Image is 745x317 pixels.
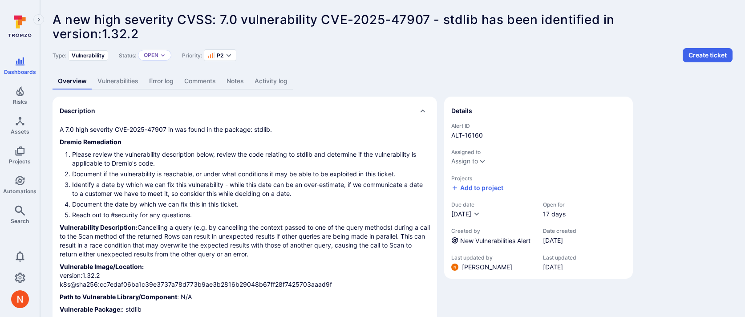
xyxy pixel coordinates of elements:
[60,293,177,301] b: Path to Vulnerable Library/Component
[451,106,472,115] h2: Details
[683,48,733,62] button: Create ticket
[543,263,576,272] span: [DATE]
[479,158,486,165] button: Expand dropdown
[217,52,223,59] span: P2
[53,52,66,59] span: Type:
[451,131,626,140] span: ALT-16160
[221,73,249,89] a: Notes
[462,263,512,272] span: [PERSON_NAME]
[4,69,36,75] span: Dashboards
[11,290,29,308] div: Neeren Patki
[36,16,42,24] i: Expand navigation menu
[451,122,626,129] span: Alert ID
[543,254,576,261] span: Last updated
[451,183,503,192] button: Add to project
[11,128,29,135] span: Assets
[451,228,534,234] span: Created by
[144,52,158,59] button: Open
[451,210,471,218] span: [DATE]
[451,264,458,271] img: ACg8ocLRY4EwcIEhkez9XEfKYUxdeEo_CjmaLifGon-p69b9ZtTY=s96-c
[72,150,430,168] li: Please review the vulnerability description below, review the code relating to stdlib and determi...
[543,236,576,245] span: [DATE]
[444,97,633,279] section: details card
[144,73,179,89] a: Error log
[72,180,430,198] li: Identify a date by which we can fix this vulnerability - while this date can be an over-estimate,...
[60,262,430,289] p: version:1.32.2 k8s@sha256:cc7edaf06ba1c39e3737a78d773b9ae3b2816b29048b67ff28f7425703aaad9f
[33,14,44,25] button: Expand navigation menu
[53,73,733,89] div: Alert tabs
[3,188,36,195] span: Automations
[92,73,144,89] a: Vulnerabilities
[53,73,92,89] a: Overview
[72,200,430,209] li: Document the date by which we can fix this in this ticket.
[451,158,478,165] button: Assign to
[249,73,293,89] a: Activity log
[225,52,232,59] button: Expand dropdown
[543,201,566,208] span: Open for
[460,237,530,244] a: New Vulnerabilities Alert
[53,12,615,27] span: A new high severity CVSS: 7.0 vulnerability CVE-2025-47907 - stdlib has been identified in
[451,201,534,219] div: Due date field
[451,201,534,208] span: Due date
[60,305,430,314] p: : stdlib
[60,305,122,313] b: Vulnerable Package:
[60,138,121,146] b: Dremio Remediation
[451,210,480,219] button: [DATE]
[60,125,430,134] p: A 7.0 high severity CVE-2025-47907 in was found in the package: stdlib.
[60,293,430,301] p: : N/A
[208,52,223,59] button: P2
[451,149,626,155] span: Assigned to
[9,158,31,165] span: Projects
[60,106,95,115] h2: Description
[160,53,166,58] button: Expand dropdown
[60,224,138,231] b: Vulnerability Description:
[451,264,458,271] div: Nathaniel Dillon
[543,228,576,234] span: Date created
[119,52,136,59] span: Status:
[451,254,534,261] span: Last updated by
[543,210,566,219] span: 17 days
[72,211,430,219] li: Reach out to #security for any questions.
[13,98,27,105] span: Risks
[60,223,430,259] p: Cancelling a query (e.g. by cancelling the context passed to one of the query methods) during a c...
[179,73,221,89] a: Comments
[11,218,29,224] span: Search
[53,97,437,125] div: Collapse description
[68,50,108,61] div: Vulnerability
[182,52,202,59] span: Priority:
[451,175,626,182] span: Projects
[53,26,138,41] span: version:1.32.2
[11,290,29,308] img: ACg8ocIprwjrgDQnDsNSk9Ghn5p5-B8DpAKWoJ5Gi9syOE4K59tr4Q=s96-c
[60,263,144,270] b: Vulnerable Image/Location:
[72,170,430,179] li: Document if the vulnerability is reachable, or under what conditions it may be able to be exploit...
